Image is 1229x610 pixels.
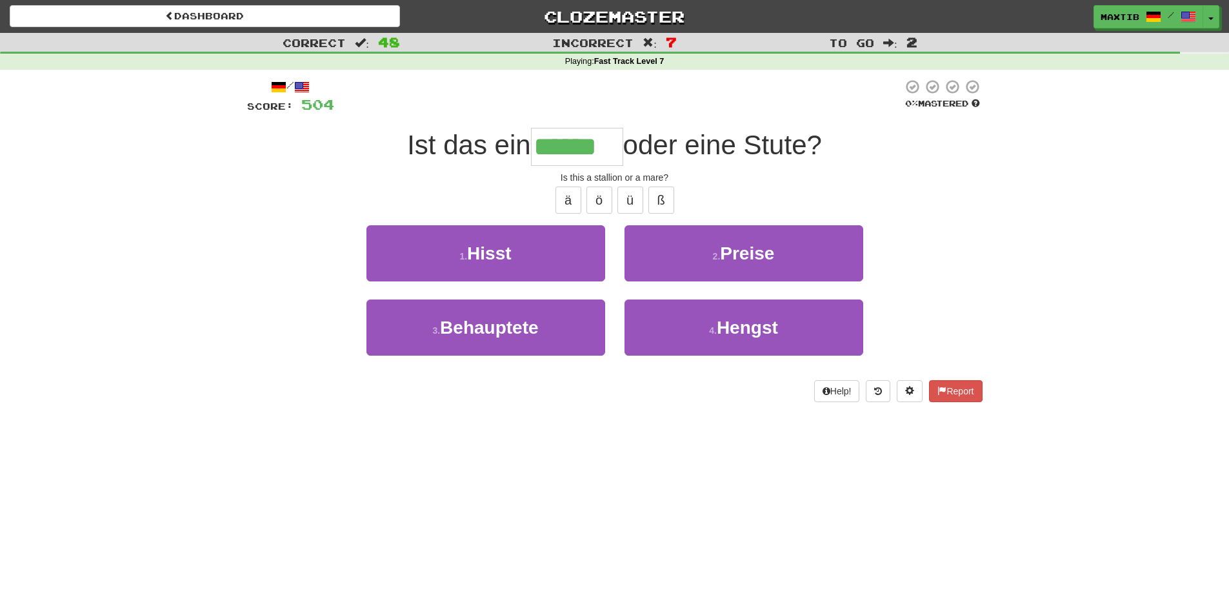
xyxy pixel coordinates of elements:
span: Hisst [467,243,511,263]
small: 2 . [713,251,721,261]
button: ä [555,187,581,214]
span: 2 [906,34,917,50]
span: To go [829,36,874,49]
button: Help! [814,380,860,402]
span: Behauptete [440,318,538,338]
button: 2.Preise [624,225,863,281]
span: : [643,37,657,48]
button: 3.Behauptete [366,300,605,356]
button: 1.Hisst [366,225,605,281]
div: Is this a stallion or a mare? [247,171,983,184]
button: Round history (alt+y) [866,380,890,402]
span: oder eine Stute? [623,130,822,160]
button: ß [648,187,674,214]
strong: Fast Track Level 7 [594,57,664,66]
span: 48 [378,34,400,50]
span: : [883,37,897,48]
small: 3 . [432,325,440,336]
span: Preise [720,243,774,263]
div: / [247,79,334,95]
a: maxtib / [1094,5,1203,28]
span: Correct [283,36,346,49]
span: / [1168,10,1174,19]
a: Clozemaster [419,5,810,28]
small: 4 . [709,325,717,336]
button: Report [929,380,982,402]
button: ü [617,187,643,214]
span: 0 % [905,98,918,108]
span: Hengst [717,318,778,338]
span: Ist das ein [407,130,530,160]
span: maxtib [1101,11,1139,23]
span: Incorrect [552,36,634,49]
span: 7 [666,34,677,50]
button: 4.Hengst [624,300,863,356]
span: Score: [247,101,294,112]
button: ö [586,187,612,214]
a: Dashboard [10,5,400,27]
span: : [355,37,369,48]
div: Mastered [903,98,983,110]
span: 504 [301,96,334,112]
small: 1 . [459,251,467,261]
